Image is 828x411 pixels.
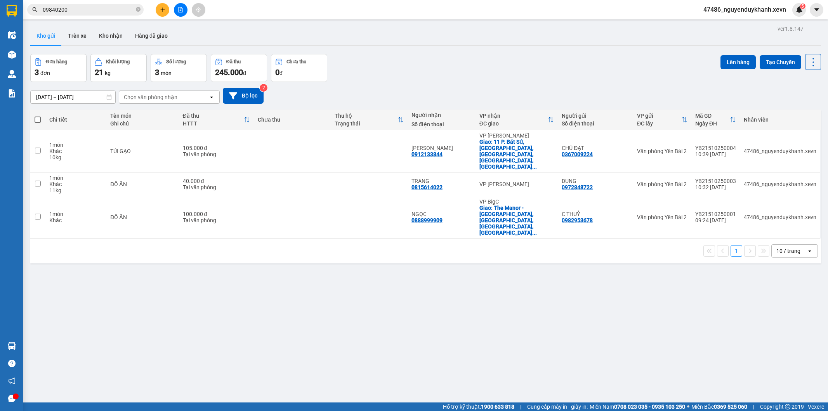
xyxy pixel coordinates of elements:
[49,154,102,160] div: 10 kg
[695,211,736,217] div: YB21510250001
[562,184,593,190] div: 0972848722
[90,54,147,82] button: Khối lượng21kg
[633,110,691,130] th: Toggle SortBy
[695,151,736,157] div: 10:39 [DATE]
[40,70,50,76] span: đơn
[637,120,681,127] div: ĐC lấy
[744,117,816,123] div: Nhân viên
[481,404,514,410] strong: 1900 633 818
[156,3,169,17] button: plus
[614,404,685,410] strong: 0708 023 035 - 0935 103 250
[744,214,816,220] div: 47486_nguyenduykhanh.xevn
[331,110,408,130] th: Toggle SortBy
[778,24,804,33] div: ver 1.8.147
[720,55,756,69] button: Lên hàng
[49,175,102,181] div: 1 món
[62,26,93,45] button: Trên xe
[30,26,62,45] button: Kho gửi
[760,55,801,69] button: Tạo Chuyến
[32,7,38,12] span: search
[183,184,250,190] div: Tại văn phòng
[714,404,747,410] strong: 0369 525 060
[411,178,472,184] div: TRANG
[258,117,327,123] div: Chưa thu
[208,94,215,100] svg: open
[49,187,102,193] div: 11 kg
[8,342,16,350] img: warehouse-icon
[637,113,681,119] div: VP gửi
[8,360,16,367] span: question-circle
[411,145,472,151] div: MINH HUYỀN
[211,54,267,82] button: Đã thu245.000đ
[637,181,687,187] div: Văn phòng Yên Bái 2
[179,110,254,130] th: Toggle SortBy
[110,148,175,154] div: TÚI GẠO
[110,120,175,127] div: Ghi chú
[744,148,816,154] div: 47486_nguyenduykhanh.xevn
[479,139,554,170] div: Giao: 11 P. Bát Sứ, Hàng Bồ, Hoàn Kiếm, Hà Nội, Việt Nam
[8,51,16,59] img: warehouse-icon
[49,211,102,217] div: 1 món
[637,148,687,154] div: Văn phòng Yên Bái 2
[8,395,16,402] span: message
[637,214,687,220] div: Văn phòng Yên Bái 2
[807,248,813,254] svg: open
[129,26,174,45] button: Hàng đã giao
[49,217,102,223] div: Khác
[695,145,736,151] div: YB21510250004
[443,402,514,411] span: Hỗ trợ kỹ thuật:
[562,151,593,157] div: 0367009224
[7,5,17,17] img: logo-vxr
[124,93,177,101] div: Chọn văn phòng nhận
[275,68,279,77] span: 0
[479,181,554,187] div: VP [PERSON_NAME]
[223,88,264,104] button: Bộ lọc
[43,5,134,14] input: Tìm tên, số ĐT hoặc mã đơn
[136,6,141,14] span: close-circle
[8,70,16,78] img: warehouse-icon
[49,181,102,187] div: Khác
[105,70,111,76] span: kg
[160,7,165,12] span: plus
[562,211,629,217] div: C THUỶ
[411,184,443,190] div: 0815614022
[286,59,306,64] div: Chưa thu
[695,113,730,119] div: Mã GD
[411,211,472,217] div: NGỌC
[183,120,244,127] div: HTTT
[776,247,800,255] div: 10 / trang
[178,7,183,12] span: file-add
[110,181,175,187] div: ĐỒ ĂN
[695,120,730,127] div: Ngày ĐH
[695,184,736,190] div: 10:32 [DATE]
[183,113,244,119] div: Đã thu
[151,54,207,82] button: Số lượng3món
[479,199,554,205] div: VP BigC
[161,70,172,76] span: món
[243,70,246,76] span: đ
[95,68,103,77] span: 21
[183,151,250,157] div: Tại văn phòng
[753,402,754,411] span: |
[796,6,803,13] img: icon-new-feature
[183,211,250,217] div: 100.000 đ
[279,70,283,76] span: đ
[183,145,250,151] div: 105.000 đ
[411,112,472,118] div: Người nhận
[562,113,629,119] div: Người gửi
[810,3,823,17] button: caret-down
[800,3,805,9] sup: 5
[136,7,141,12] span: close-circle
[411,121,472,127] div: Số điện thoại
[260,84,267,92] sup: 2
[8,89,16,98] img: solution-icon
[192,3,205,17] button: aim
[110,214,175,220] div: ĐỒ ĂN
[30,54,87,82] button: Đơn hàng3đơn
[183,178,250,184] div: 40.000 đ
[695,178,736,184] div: YB21510250003
[562,145,629,151] div: CHÚ ĐẠT
[520,402,521,411] span: |
[744,181,816,187] div: 47486_nguyenduykhanh.xevn
[731,245,742,257] button: 1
